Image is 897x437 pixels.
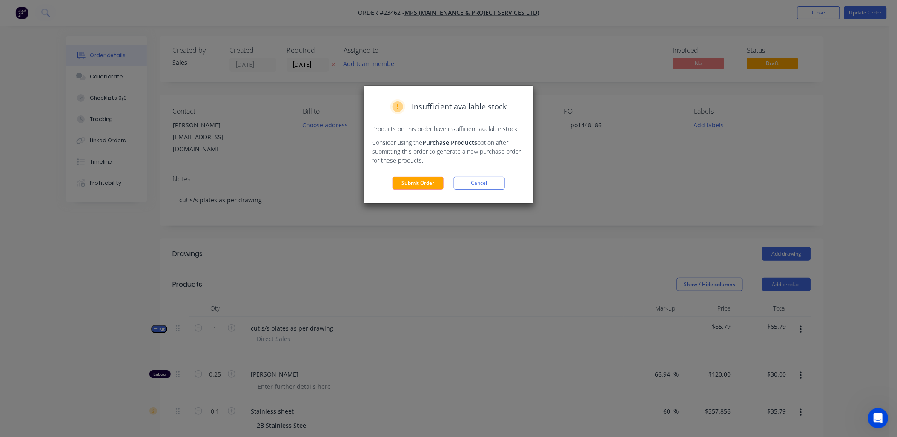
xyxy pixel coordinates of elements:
[373,124,525,133] p: Products on this order have insufficient available stock.
[393,177,444,190] button: Submit Order
[868,408,888,428] iframe: Intercom live chat
[454,177,505,190] button: Cancel
[373,138,525,165] p: Consider using the option after submitting this order to generate a new purchase order for these ...
[423,138,478,147] strong: Purchase Products
[412,101,507,112] span: Insufficient available stock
